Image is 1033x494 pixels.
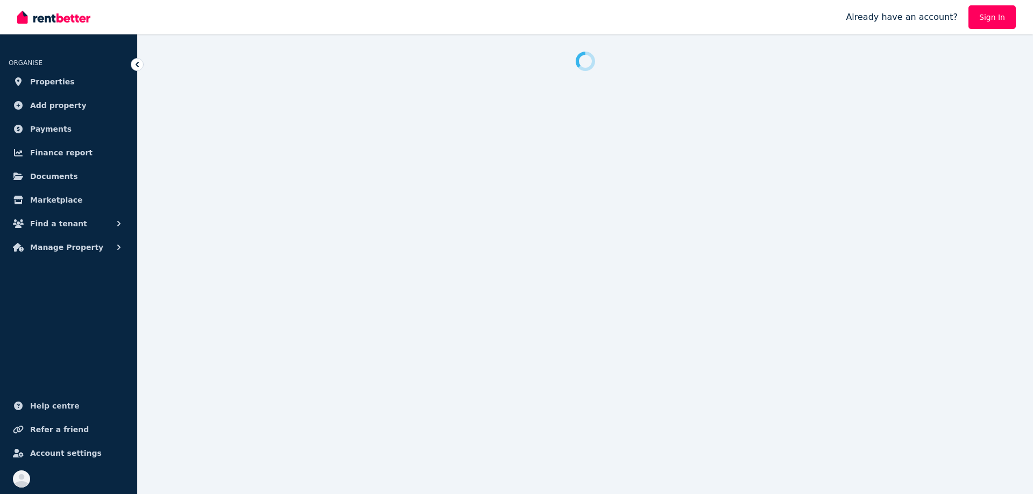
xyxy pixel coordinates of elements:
img: RentBetter [17,9,90,25]
span: Properties [30,75,75,88]
span: Already have an account? [846,11,958,24]
span: Manage Property [30,241,103,254]
a: Help centre [9,395,129,417]
a: Finance report [9,142,129,163]
span: Find a tenant [30,217,87,230]
a: Properties [9,71,129,92]
span: ORGANISE [9,59,43,67]
a: Account settings [9,442,129,464]
a: Refer a friend [9,419,129,440]
span: Payments [30,123,72,135]
a: Sign In [968,5,1016,29]
span: Refer a friend [30,423,89,436]
span: Account settings [30,447,102,460]
span: Help centre [30,399,80,412]
a: Marketplace [9,189,129,211]
button: Find a tenant [9,213,129,234]
span: Documents [30,170,78,183]
a: Add property [9,95,129,116]
a: Payments [9,118,129,140]
span: Add property [30,99,87,112]
button: Manage Property [9,237,129,258]
span: Finance report [30,146,93,159]
span: Marketplace [30,194,82,206]
a: Documents [9,166,129,187]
